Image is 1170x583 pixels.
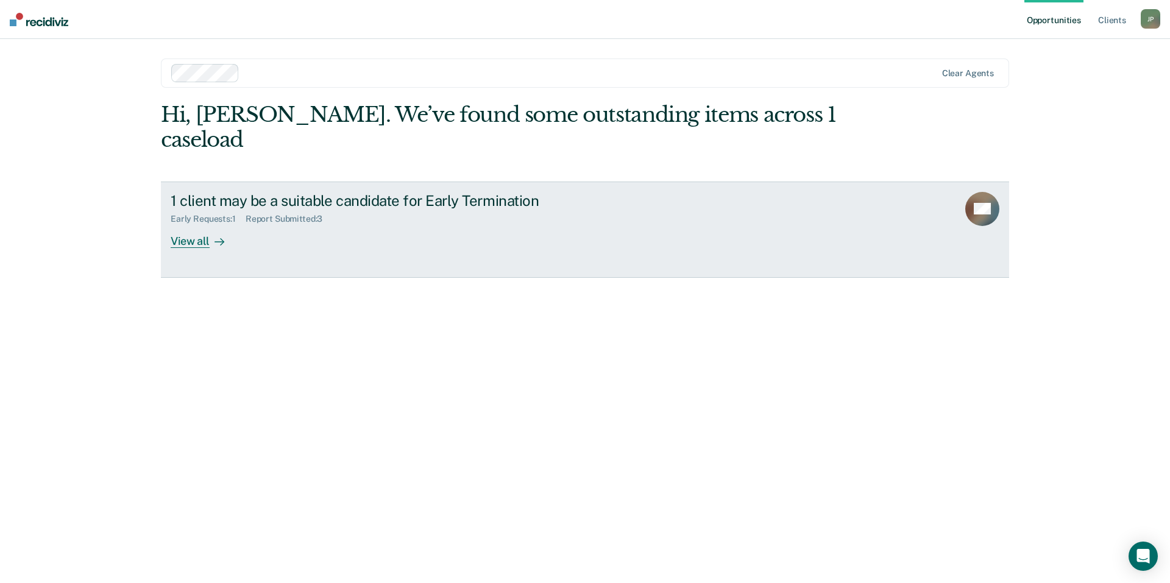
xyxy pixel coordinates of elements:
img: Recidiviz [10,13,68,26]
div: Early Requests : 1 [171,214,246,224]
div: View all [171,224,239,248]
a: 1 client may be a suitable candidate for Early TerminationEarly Requests:1Report Submitted:3View all [161,182,1009,278]
div: Clear agents [942,68,994,79]
div: 1 client may be a suitable candidate for Early Termination [171,192,598,210]
div: Report Submitted : 3 [246,214,333,224]
div: J P [1141,9,1160,29]
div: Open Intercom Messenger [1129,542,1158,571]
div: Hi, [PERSON_NAME]. We’ve found some outstanding items across 1 caseload [161,102,840,152]
button: JP [1141,9,1160,29]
